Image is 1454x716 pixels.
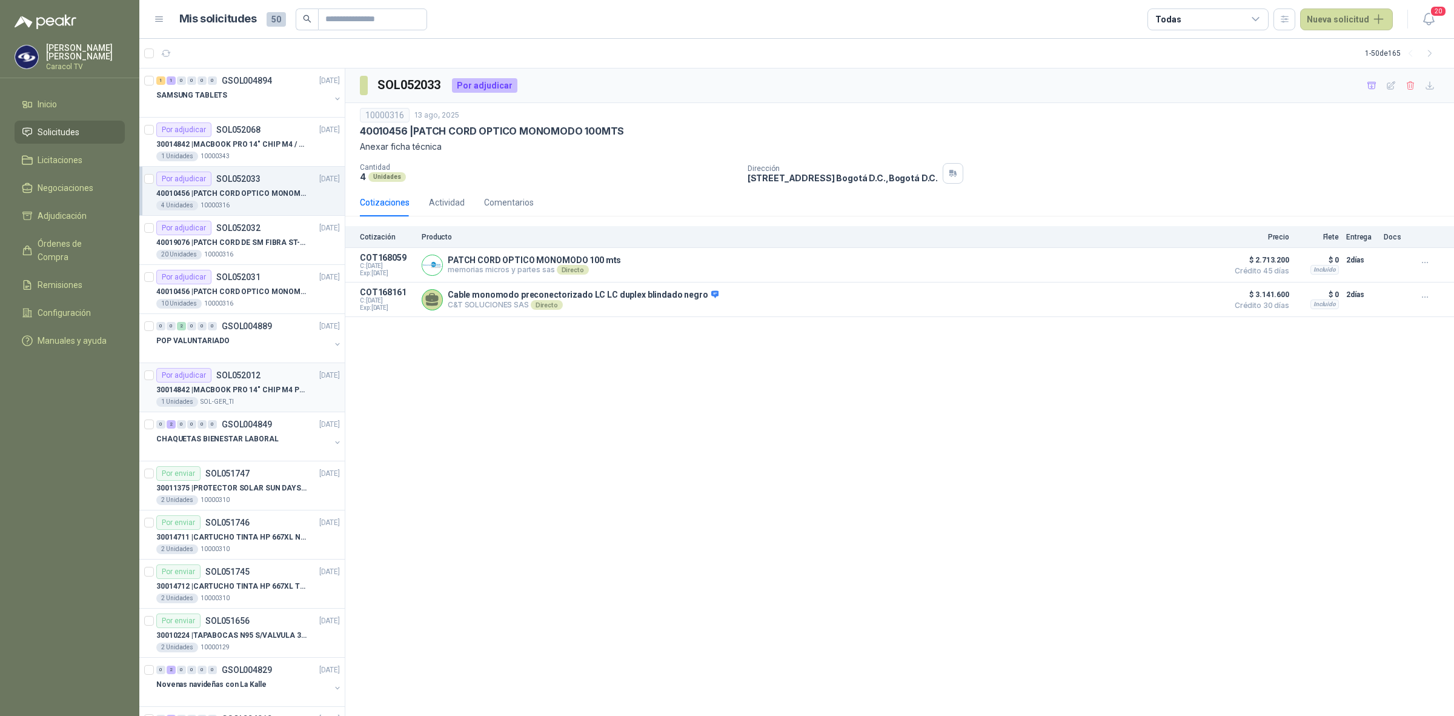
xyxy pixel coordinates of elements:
p: 13 ago, 2025 [414,110,459,121]
p: Entrega [1346,233,1376,241]
span: Manuales y ayuda [38,334,107,347]
a: 0 2 0 0 0 0 GSOL004829[DATE] Novenas navideñas con La Kalle [156,663,342,701]
p: Precio [1229,233,1289,241]
div: 0 [156,666,165,674]
p: 40010456 | PATCH CORD OPTICO MONOMODO 100MTS [156,188,307,199]
div: 0 [156,420,165,429]
div: 0 [198,76,207,85]
span: Exp: [DATE] [360,270,414,277]
a: Por enviarSOL051746[DATE] 30014711 |CARTUCHO TINTA HP 667XL NEGRO2 Unidades10000310 [139,510,345,560]
div: 0 [187,420,196,429]
p: [STREET_ADDRESS] Bogotá D.C. , Bogotá D.C. [748,173,938,183]
p: SOL052031 [216,273,261,281]
div: 2 [177,322,186,330]
a: Por adjudicarSOL052033[DATE] 40010456 |PATCH CORD OPTICO MONOMODO 100MTS4 Unidades10000316 [139,167,345,216]
a: Por enviarSOL051745[DATE] 30014712 |CARTUCHO TINTA HP 667XL TRICOLOR2 Unidades10000310 [139,560,345,609]
p: 10000129 [201,643,230,652]
p: [DATE] [319,124,340,136]
a: Licitaciones [15,149,125,172]
p: SOL051747 [205,469,250,478]
span: Crédito 30 días [1229,302,1289,309]
p: Flete [1296,233,1339,241]
p: SOL052032 [216,224,261,232]
div: 2 Unidades [156,643,198,652]
p: 10000310 [201,495,230,505]
span: Órdenes de Compra [38,237,113,264]
div: 0 [198,420,207,429]
p: Producto [422,233,1221,241]
h1: Mis solicitudes [179,10,257,28]
a: Por adjudicarSOL052068[DATE] 30014842 |MACBOOK PRO 14" CHIP M4 / SSD 1TB - 24 GB RAM1 Unidades100... [139,118,345,167]
span: C: [DATE] [360,263,414,270]
div: Incluido [1310,265,1339,275]
p: 40010456 | PATCH CORD OPTICO MONOMODO 100MTS [360,125,624,138]
p: 4 [360,172,366,182]
p: 30014842 | MACBOOK PRO 14" CHIP M4 PRO 16 GB RAM 1TB [156,384,307,396]
p: SOL052068 [216,125,261,134]
div: Comentarios [484,196,534,209]
p: 2 días [1346,253,1376,267]
div: 0 [156,322,165,330]
p: SOL052033 [216,175,261,183]
p: POP VALUNTARIADO [156,335,230,347]
div: 0 [208,322,217,330]
a: 0 0 2 0 0 0 GSOL004889[DATE] POP VALUNTARIADO [156,319,342,358]
p: 30014711 | CARTUCHO TINTA HP 667XL NEGRO [156,532,307,543]
button: Nueva solicitud [1300,8,1393,30]
a: Configuración [15,301,125,324]
div: 0 [187,76,196,85]
div: 2 Unidades [156,594,198,603]
span: Remisiones [38,278,82,292]
span: Adjudicación [38,209,87,222]
div: 1 Unidades [156,397,198,407]
div: Por adjudicar [156,270,211,284]
div: 0 [187,322,196,330]
a: Remisiones [15,273,125,296]
h3: SOL052033 [377,76,442,95]
div: Todas [1155,13,1181,26]
div: Por adjudicar [156,368,211,383]
div: 1 [156,76,165,85]
a: Inicio [15,93,125,116]
p: 30014842 | MACBOOK PRO 14" CHIP M4 / SSD 1TB - 24 GB RAM [156,139,307,150]
p: GSOL004829 [222,666,272,674]
p: SAMSUNG TABLETS [156,90,227,101]
span: 20 [1430,5,1447,17]
span: Inicio [38,98,57,111]
p: C&T SOLUCIONES SAS [448,300,719,310]
span: 50 [267,12,286,27]
p: SOL051746 [205,518,250,527]
p: CHAQUETAS BIENESTAR LABORAL [156,433,279,445]
p: [DATE] [319,321,340,332]
div: Cotizaciones [360,196,410,209]
span: $ 2.713.200 [1229,253,1289,267]
p: [DATE] [319,173,340,185]
p: PATCH CORD OPTICO MONOMODO 100 mts [448,255,621,265]
a: Por enviarSOL051747[DATE] 30011375 |PROTECTOR SOLAR SUN DAYS LOCION FPS 50 CAJA X 24 UN2 Unidades... [139,461,345,510]
p: 10000316 [204,250,233,259]
p: SOL-GER_TI [201,397,234,407]
div: Por enviar [156,466,201,481]
a: Por enviarSOL051656[DATE] 30010224 |TAPABOCAS N95 S/VALVULA 3M 90102 Unidades10000129 [139,609,345,658]
div: Incluido [1310,299,1339,309]
p: [DATE] [319,222,340,234]
div: Por enviar [156,614,201,628]
div: 2 Unidades [156,495,198,505]
img: Company Logo [422,255,442,275]
div: 20 Unidades [156,250,202,259]
div: Actividad [429,196,465,209]
span: Negociaciones [38,181,93,195]
div: Por enviar [156,564,201,579]
div: Por enviar [156,515,201,530]
span: Exp: [DATE] [360,304,414,312]
div: 1 [167,76,176,85]
p: Docs [1384,233,1408,241]
div: 4 Unidades [156,201,198,210]
div: 2 [167,420,176,429]
p: Cantidad [360,163,738,172]
p: memorias micros y partes sas [448,265,621,275]
div: 0 [198,666,207,674]
div: Unidades [368,172,406,182]
a: Solicitudes [15,121,125,144]
p: $ 0 [1296,253,1339,267]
